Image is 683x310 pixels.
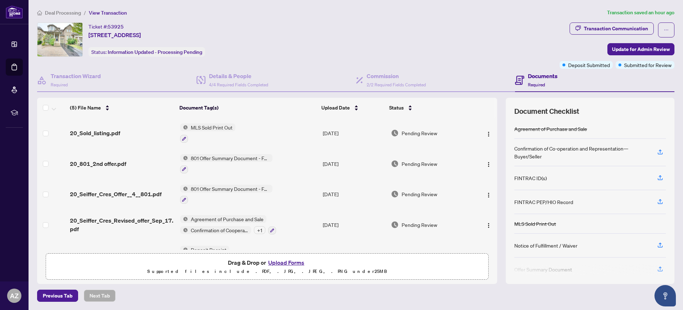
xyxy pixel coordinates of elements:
[514,106,579,116] span: Document Checklist
[514,198,573,206] div: FINTRAC PEP/HIO Record
[88,22,124,31] div: Ticket #:
[402,221,437,229] span: Pending Review
[391,129,399,137] img: Document Status
[367,82,426,87] span: 2/2 Required Fields Completed
[486,223,491,228] img: Logo
[318,98,386,118] th: Upload Date
[180,154,272,173] button: Status Icon801 Offer Summary Document - For use with Agreement of Purchase and Sale
[654,285,676,306] button: Open asap
[367,72,426,80] h4: Commission
[528,82,545,87] span: Required
[180,185,272,204] button: Status Icon801 Offer Summary Document - For use with Agreement of Purchase and Sale
[188,226,251,234] span: Confirmation of Cooperation
[88,31,141,39] span: [STREET_ADDRESS]
[402,190,437,198] span: Pending Review
[180,246,188,254] img: Status Icon
[84,9,86,17] li: /
[664,27,669,32] span: ellipsis
[402,160,437,168] span: Pending Review
[70,216,174,233] span: 20_Seiffer_Cres_Revised_offer_Sep_17.pdf
[486,192,491,198] img: Logo
[67,98,177,118] th: (5) File Name
[180,215,276,234] button: Status IconAgreement of Purchase and SaleStatus IconConfirmation of Cooperation+1
[386,98,471,118] th: Status
[70,104,101,112] span: (5) File Name
[70,159,126,168] span: 20_801_2nd offer.pdf
[228,258,306,267] span: Drag & Drop or
[10,291,19,301] span: AZ
[70,190,162,198] span: 20_Seiffer_Cres_Offer__4__801.pdf
[607,9,674,17] article: Transaction saved an hour ago
[188,185,272,193] span: 801 Offer Summary Document - For use with Agreement of Purchase and Sale
[320,209,388,240] td: [DATE]
[84,290,116,302] button: Next Tab
[321,104,350,112] span: Upload Date
[486,131,491,137] img: Logo
[612,44,670,55] span: Update for Admin Review
[37,23,82,56] img: IMG-N12367236_1.jpg
[70,129,120,137] span: 20_Sold_listing.pdf
[528,72,557,80] h4: Documents
[320,148,388,179] td: [DATE]
[50,267,484,276] p: Supported files include .PDF, .JPG, .JPEG, .PNG under 25 MB
[89,10,127,16] span: View Transaction
[209,82,268,87] span: 4/4 Required Fields Completed
[568,61,610,69] span: Deposit Submitted
[514,174,547,182] div: FINTRAC ID(s)
[391,221,399,229] img: Document Status
[402,129,437,137] span: Pending Review
[254,226,265,234] div: + 1
[514,242,577,249] div: Notice of Fulfillment / Waiver
[320,179,388,210] td: [DATE]
[483,188,494,200] button: Logo
[486,162,491,167] img: Logo
[188,246,229,254] span: Deposit Receipt
[46,254,488,280] span: Drag & Drop orUpload FormsSupported files include .PDF, .JPG, .JPEG, .PNG under25MB
[483,219,494,230] button: Logo
[88,47,205,57] div: Status:
[188,215,266,223] span: Agreement of Purchase and Sale
[108,24,124,30] span: 53925
[320,118,388,148] td: [DATE]
[188,123,235,131] span: MLS Sold Print Out
[514,144,649,160] div: Confirmation of Co-operation and Representation—Buyer/Seller
[180,246,229,265] button: Status IconDeposit Receipt
[45,10,81,16] span: Deal Processing
[483,158,494,169] button: Logo
[391,190,399,198] img: Document Status
[180,226,188,234] img: Status Icon
[6,5,23,19] img: logo
[43,290,72,301] span: Previous Tab
[177,98,318,118] th: Document Tag(s)
[37,290,78,302] button: Previous Tab
[180,123,235,143] button: Status IconMLS Sold Print Out
[320,240,388,271] td: [DATE]
[483,127,494,139] button: Logo
[37,10,42,15] span: home
[607,43,674,55] button: Update for Admin Review
[51,72,101,80] h4: Transaction Wizard
[389,104,404,112] span: Status
[180,185,188,193] img: Status Icon
[391,160,399,168] img: Document Status
[180,123,188,131] img: Status Icon
[514,125,587,133] div: Agreement of Purchase and Sale
[188,154,272,162] span: 801 Offer Summary Document - For use with Agreement of Purchase and Sale
[51,82,68,87] span: Required
[570,22,654,35] button: Transaction Communication
[514,220,556,228] div: MLS Sold Print Out
[266,258,306,267] button: Upload Forms
[180,215,188,223] img: Status Icon
[624,61,672,69] span: Submitted for Review
[584,23,648,34] div: Transaction Communication
[108,49,202,55] span: Information Updated - Processing Pending
[209,72,268,80] h4: Details & People
[180,154,188,162] img: Status Icon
